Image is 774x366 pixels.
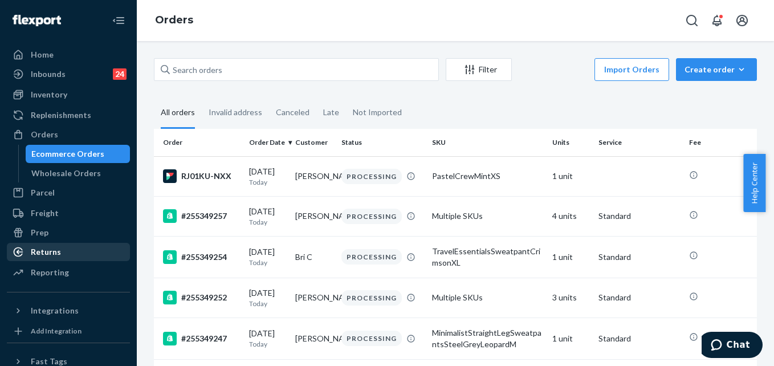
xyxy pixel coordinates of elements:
td: 1 unit [548,318,594,359]
th: Service [594,129,685,156]
div: [DATE] [249,206,286,227]
div: PROCESSING [341,169,402,184]
div: [DATE] [249,246,286,267]
button: Import Orders [594,58,669,81]
button: Open Search Box [681,9,703,32]
div: PROCESSING [341,331,402,346]
div: #255349254 [163,250,240,264]
div: Invalid address [209,97,262,127]
button: Help Center [743,154,765,212]
div: Canceled [276,97,309,127]
div: RJ01KU-NXX [163,169,240,183]
ol: breadcrumbs [146,4,202,37]
td: [PERSON_NAME] [291,156,337,196]
p: Today [249,177,286,187]
div: PROCESSING [341,290,402,306]
a: Home [7,46,130,64]
a: Inbounds24 [7,65,130,83]
div: Orders [31,129,58,140]
td: 1 unit [548,156,594,196]
div: PROCESSING [341,209,402,224]
p: Standard [598,333,680,344]
div: Inbounds [31,68,66,80]
button: Close Navigation [107,9,130,32]
div: Home [31,49,54,60]
div: TravelEssentialsSweatpantCrimsonXL [432,246,544,269]
th: Units [548,129,594,156]
th: Status [337,129,427,156]
a: Orders [155,14,193,26]
td: Multiple SKUs [427,196,548,236]
p: Standard [598,292,680,303]
div: 24 [113,68,127,80]
th: Order [154,129,245,156]
p: Today [249,299,286,308]
td: [PERSON_NAME] [291,196,337,236]
div: Prep [31,227,48,238]
a: Add Integration [7,324,130,338]
a: Orders [7,125,130,144]
div: Reporting [31,267,69,278]
img: Flexport logo [13,15,61,26]
a: Freight [7,204,130,222]
div: Freight [31,208,59,219]
p: Today [249,339,286,349]
div: Returns [31,246,61,258]
iframe: Opens a widget where you can chat to one of our agents [702,332,763,360]
td: 3 units [548,278,594,318]
a: Parcel [7,184,130,202]
div: PROCESSING [341,249,402,265]
div: Ecommerce Orders [31,148,104,160]
div: #255349257 [163,209,240,223]
th: Order Date [245,129,291,156]
td: [PERSON_NAME] [291,278,337,318]
a: Prep [7,223,130,242]
a: Ecommerce Orders [26,145,131,163]
div: All orders [161,97,195,129]
div: Not Imported [353,97,402,127]
button: Filter [446,58,512,81]
button: Create order [676,58,757,81]
td: Multiple SKUs [427,278,548,318]
button: Open account menu [731,9,753,32]
div: Integrations [31,305,79,316]
td: [PERSON_NAME] [291,318,337,359]
div: [DATE] [249,166,286,187]
a: Replenishments [7,106,130,124]
a: Inventory [7,86,130,104]
td: 4 units [548,196,594,236]
div: [DATE] [249,328,286,349]
div: Wholesale Orders [31,168,101,179]
div: MinimalistStraightLegSweatpantsSteelGreyLeopardM [432,327,544,350]
div: Customer [295,137,332,147]
p: Standard [598,251,680,263]
div: Replenishments [31,109,91,121]
div: PastelCrewMintXS [432,170,544,182]
div: #255349252 [163,291,240,304]
div: Late [323,97,339,127]
div: #255349247 [163,332,240,345]
div: Inventory [31,89,67,100]
a: Reporting [7,263,130,282]
p: Standard [598,210,680,222]
a: Returns [7,243,130,261]
div: Filter [446,64,511,75]
div: Create order [685,64,748,75]
button: Integrations [7,302,130,320]
td: 1 unit [548,236,594,278]
th: SKU [427,129,548,156]
a: Wholesale Orders [26,164,131,182]
p: Today [249,217,286,227]
button: Open notifications [706,9,728,32]
td: Bri C [291,236,337,278]
p: Today [249,258,286,267]
div: Add Integration [31,326,82,336]
th: Fee [685,129,757,156]
div: Parcel [31,187,55,198]
input: Search orders [154,58,439,81]
div: [DATE] [249,287,286,308]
